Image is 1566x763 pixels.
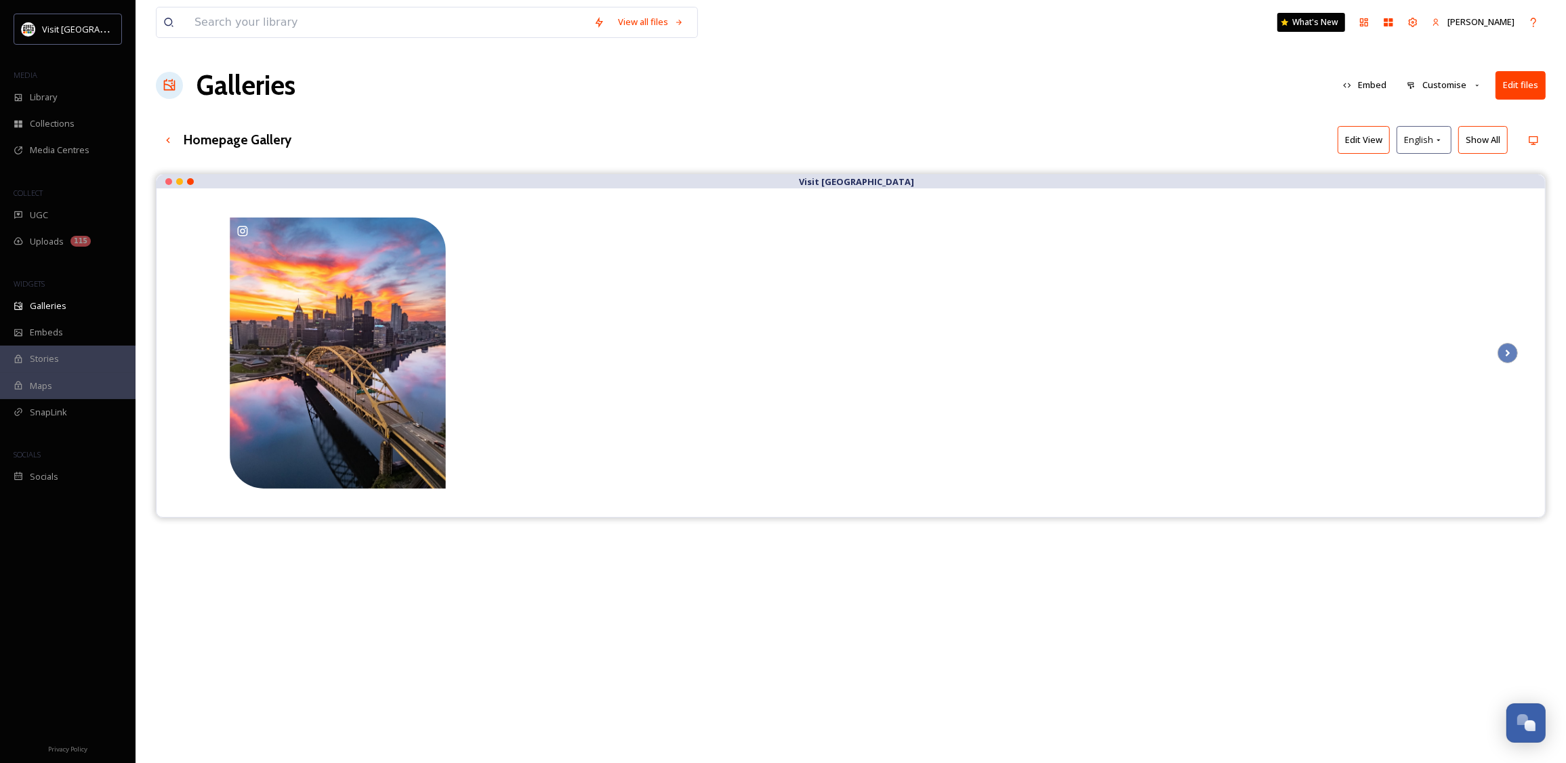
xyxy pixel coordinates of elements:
span: UGC [30,209,48,222]
a: What's New [1277,13,1345,32]
button: Edit files [1496,71,1546,99]
span: Collections [30,117,75,130]
a: Galleries [197,65,295,106]
span: Library [30,91,57,104]
button: Customise [1400,72,1489,98]
span: SOCIALS [14,449,41,459]
span: Embeds [30,326,63,339]
span: Uploads [30,235,64,248]
span: COLLECT [14,188,43,198]
a: View all files [611,9,691,35]
span: Media Centres [30,144,89,157]
h3: Homepage Gallery [184,130,291,150]
span: SnapLink [30,406,67,419]
a: [PERSON_NAME] [1425,9,1521,35]
span: Galleries [30,300,66,312]
span: Privacy Policy [48,745,87,754]
button: Edit View [1338,126,1390,154]
span: [PERSON_NAME] [1447,16,1515,28]
img: unnamed.jpg [22,22,35,36]
strong: Visit [GEOGRAPHIC_DATA] [800,176,915,188]
span: English [1404,133,1433,146]
input: Search your library [188,7,587,37]
button: Show All [1458,126,1508,154]
button: Open Chat [1506,703,1546,743]
div: 115 [70,236,91,247]
button: Embed [1336,72,1394,98]
span: Visit [GEOGRAPHIC_DATA] [42,22,147,35]
span: WIDGETS [14,279,45,289]
span: Socials [30,470,58,483]
a: Privacy Policy [48,740,87,756]
span: MEDIA [14,70,37,80]
span: Maps [30,379,52,392]
span: Stories [30,352,59,365]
